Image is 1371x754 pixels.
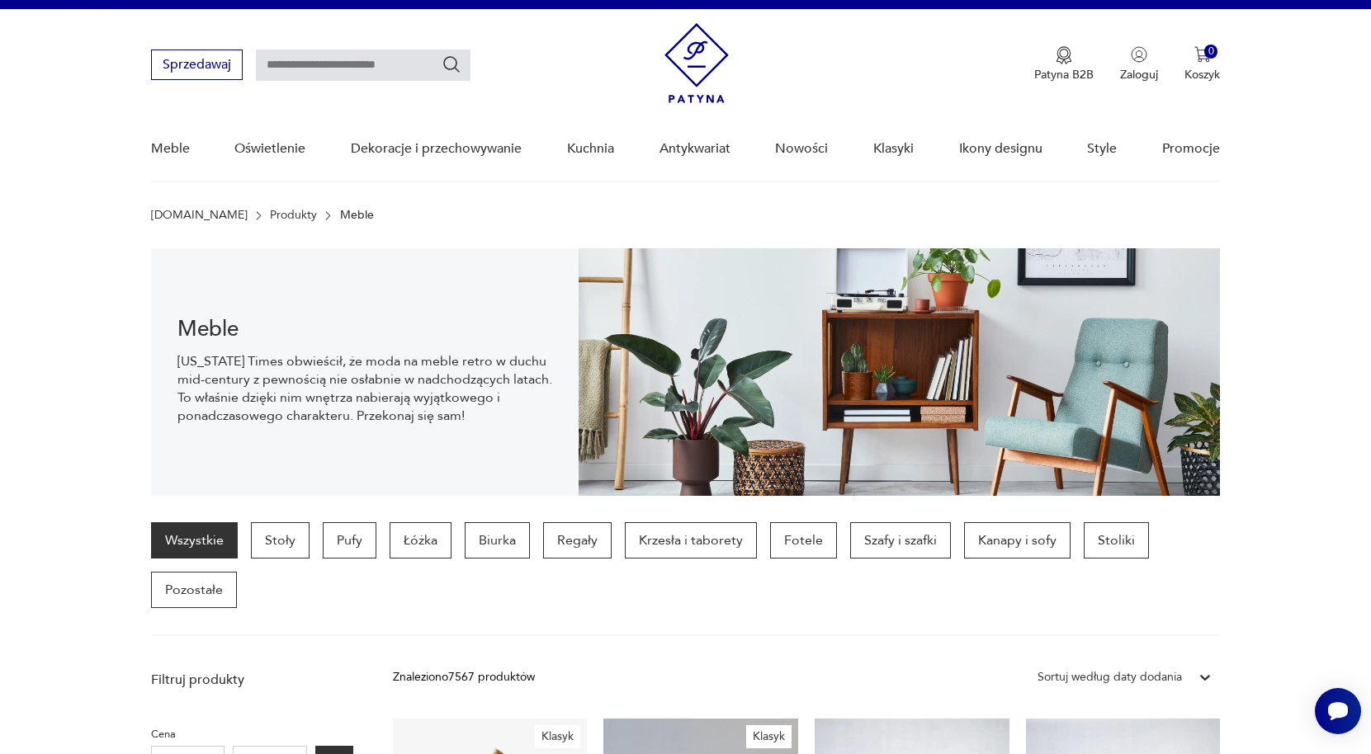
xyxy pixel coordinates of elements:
[579,248,1220,496] img: Meble
[393,668,535,686] div: Znaleziono 7567 produktów
[351,117,522,181] a: Dekoracje i przechowywanie
[1120,46,1158,82] button: Zaloguj
[151,209,248,222] a: [DOMAIN_NAME]
[1162,117,1220,181] a: Promocje
[1131,46,1147,63] img: Ikonka użytkownika
[964,522,1071,558] a: Kanapy i sofy
[775,117,828,181] a: Nowości
[1315,688,1361,734] iframe: Smartsupp widget button
[1056,46,1072,64] img: Ikona medalu
[1120,67,1158,82] p: Zaloguj
[151,522,238,558] a: Wszystkie
[1034,46,1094,82] a: Ikona medaluPatyna B2B
[1038,668,1182,686] div: Sortuj według daty dodania
[1087,117,1117,181] a: Style
[1184,67,1220,82] p: Koszyk
[177,319,552,339] h1: Meble
[340,209,374,222] p: Meble
[770,522,837,558] a: Fotele
[151,49,243,80] button: Sprzedawaj
[1034,67,1094,82] p: Patyna B2B
[251,522,310,558] a: Stoły
[1204,45,1218,59] div: 0
[234,117,305,181] a: Oświetlenie
[1184,46,1220,82] button: 0Koszyk
[270,209,317,222] a: Produkty
[151,725,353,743] p: Cena
[1034,46,1094,82] button: Patyna B2B
[664,23,729,103] img: Patyna - sklep z meblami i dekoracjami vintage
[1084,522,1149,558] a: Stoliki
[1194,46,1211,63] img: Ikona koszyka
[442,54,461,74] button: Szukaj
[323,522,376,558] a: Pufy
[151,671,353,689] p: Filtruj produkty
[151,572,237,608] a: Pozostałe
[390,522,451,558] a: Łóżka
[659,117,730,181] a: Antykwariat
[151,60,243,72] a: Sprzedawaj
[465,522,530,558] a: Biurka
[850,522,951,558] a: Szafy i szafki
[177,352,552,425] p: [US_STATE] Times obwieścił, że moda na meble retro w duchu mid-century z pewnością nie osłabnie w...
[567,117,614,181] a: Kuchnia
[625,522,757,558] a: Krzesła i taborety
[873,117,914,181] a: Klasyki
[959,117,1042,181] a: Ikony designu
[151,117,190,181] a: Meble
[543,522,612,558] a: Regały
